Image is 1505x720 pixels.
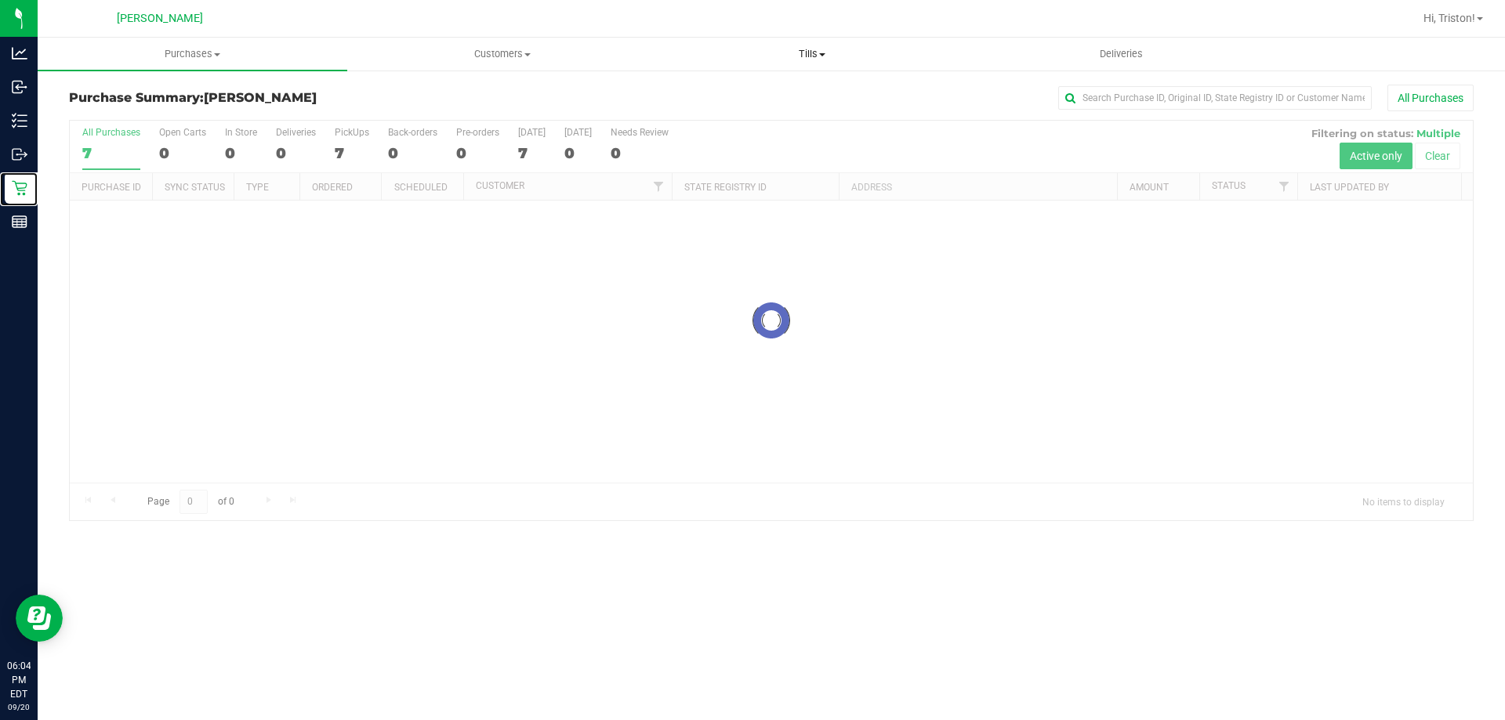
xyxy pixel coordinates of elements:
[12,113,27,128] inline-svg: Inventory
[7,659,31,701] p: 06:04 PM EDT
[38,47,347,61] span: Purchases
[69,91,537,105] h3: Purchase Summary:
[1058,86,1372,110] input: Search Purchase ID, Original ID, State Registry ID or Customer Name...
[12,45,27,61] inline-svg: Analytics
[117,12,203,25] span: [PERSON_NAME]
[12,79,27,95] inline-svg: Inbound
[16,595,63,642] iframe: Resource center
[204,90,317,105] span: [PERSON_NAME]
[1423,12,1475,24] span: Hi, Triston!
[1387,85,1474,111] button: All Purchases
[347,38,657,71] a: Customers
[12,147,27,162] inline-svg: Outbound
[12,180,27,196] inline-svg: Retail
[348,47,656,61] span: Customers
[12,214,27,230] inline-svg: Reports
[7,701,31,713] p: 09/20
[1079,47,1164,61] span: Deliveries
[657,38,966,71] a: Tills
[38,38,347,71] a: Purchases
[658,47,966,61] span: Tills
[966,38,1276,71] a: Deliveries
